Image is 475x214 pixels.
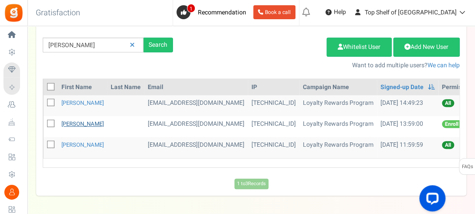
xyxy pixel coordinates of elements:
span: All [442,141,454,149]
a: Signed-up Date [380,83,424,92]
td: Loyalty Rewards Program [299,95,377,116]
a: Help [322,5,349,19]
th: First Name [58,79,107,95]
td: [TECHNICAL_ID] [248,137,299,158]
h3: Gratisfaction [26,4,90,22]
a: [PERSON_NAME] [61,141,104,149]
th: Last Name [107,79,144,95]
a: Book a call [253,5,295,19]
td: [TECHNICAL_ID] [248,116,299,137]
td: Loyalty Rewards Program [299,116,377,137]
a: Reset [126,38,139,53]
td: Loyalty Rewards Program [299,137,377,158]
p: Want to add multiple users? [186,61,460,70]
td: [EMAIL_ADDRESS][DOMAIN_NAME] [144,116,248,137]
td: [DATE] 14:49:23 [377,95,438,116]
div: Search [143,38,173,52]
span: Help [332,8,346,17]
th: Email [144,79,248,95]
a: We can help [427,61,460,70]
span: Recommendation [198,8,246,17]
input: Search by email or name [43,38,143,52]
a: Whitelist User [326,38,392,57]
span: Top Shelf of [GEOGRAPHIC_DATA] [365,8,457,17]
th: IP [248,79,299,95]
th: Campaign Name [299,79,377,95]
td: [DATE] 11:59:59 [377,137,438,158]
a: Add New User [393,38,460,57]
td: [DATE] 13:59:00 [377,116,438,137]
td: [TECHNICAL_ID] [248,95,299,116]
span: All [442,99,454,107]
span: FAQs [461,159,473,175]
a: [PERSON_NAME] [61,99,104,107]
span: 1 [187,4,195,13]
a: 1 Recommendation [176,5,250,19]
td: [EMAIL_ADDRESS][DOMAIN_NAME] [144,137,248,158]
td: [EMAIL_ADDRESS][DOMAIN_NAME] [144,95,248,116]
a: [PERSON_NAME] [61,120,104,128]
img: Gratisfaction [4,3,24,23]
